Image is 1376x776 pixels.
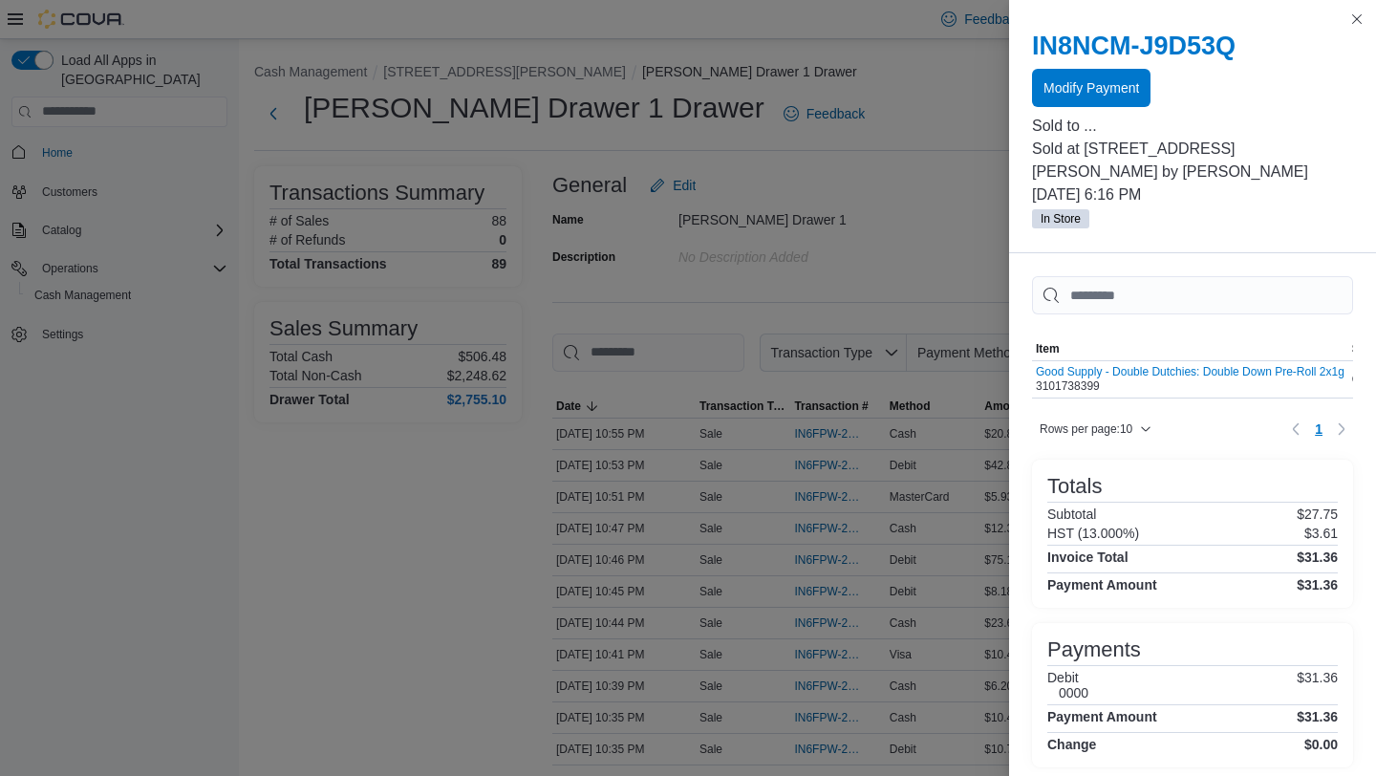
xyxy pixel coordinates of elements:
[1047,507,1096,522] h6: Subtotal
[1352,341,1376,356] span: SKU
[1036,365,1344,378] button: Good Supply - Double Dutchies: Double Down Pre-Roll 2x1g
[1047,709,1157,724] h4: Payment Amount
[1036,365,1344,394] div: 3101738399
[1047,475,1102,498] h3: Totals
[1032,418,1159,441] button: Rows per page:10
[1032,276,1353,314] input: This is a search bar. As you type, the results lower in the page will automatically filter.
[1297,709,1338,724] h4: $31.36
[1047,550,1129,565] h4: Invoice Total
[1304,526,1338,541] p: $3.61
[1047,577,1157,593] h4: Payment Amount
[1036,341,1060,356] span: Item
[1032,183,1353,206] p: [DATE] 6:16 PM
[1043,78,1139,97] span: Modify Payment
[1297,507,1338,522] p: $27.75
[1059,685,1088,701] h6: 0000
[1284,418,1307,441] button: Previous page
[1032,209,1089,228] span: In Store
[1032,69,1150,107] button: Modify Payment
[1047,526,1139,541] h6: HST (13.000%)
[1047,670,1088,685] h6: Debit
[1040,421,1132,437] span: Rows per page : 10
[1032,115,1353,138] p: Sold to ...
[1297,550,1338,565] h4: $31.36
[1284,414,1353,444] nav: Pagination for table: MemoryTable from EuiInMemoryTable
[1345,8,1368,31] button: Close this dialog
[1047,638,1141,661] h3: Payments
[1047,737,1096,752] h4: Change
[1304,737,1338,752] h4: $0.00
[1315,420,1322,439] span: 1
[1307,414,1330,444] button: Page 1 of 1
[1330,418,1353,441] button: Next page
[1297,577,1338,593] h4: $31.36
[1032,31,1353,61] h2: IN8NCM-J9D53Q
[1032,138,1353,183] p: Sold at [STREET_ADDRESS][PERSON_NAME] by [PERSON_NAME]
[1297,670,1338,701] p: $31.36
[1032,337,1348,360] button: Item
[1041,210,1081,227] span: In Store
[1307,414,1330,444] ul: Pagination for table: MemoryTable from EuiInMemoryTable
